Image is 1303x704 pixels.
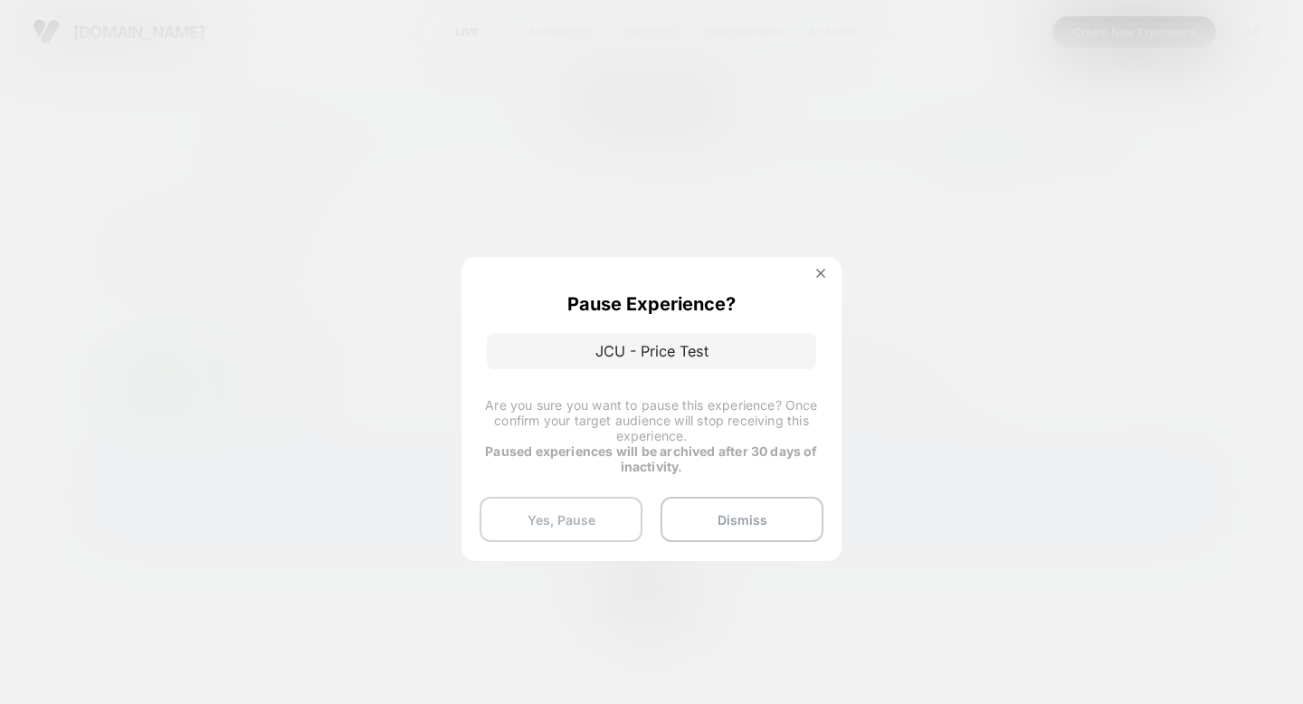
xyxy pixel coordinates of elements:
[485,443,817,474] strong: Paused experiences will be archived after 30 days of inactivity.
[661,497,823,542] button: Dismiss
[816,269,825,278] img: close
[567,293,736,315] p: Pause Experience?
[480,497,642,542] button: Yes, Pause
[485,397,817,443] span: Are you sure you want to pause this experience? Once confirm your target audience will stop recei...
[487,333,816,369] p: JCU - Price Test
